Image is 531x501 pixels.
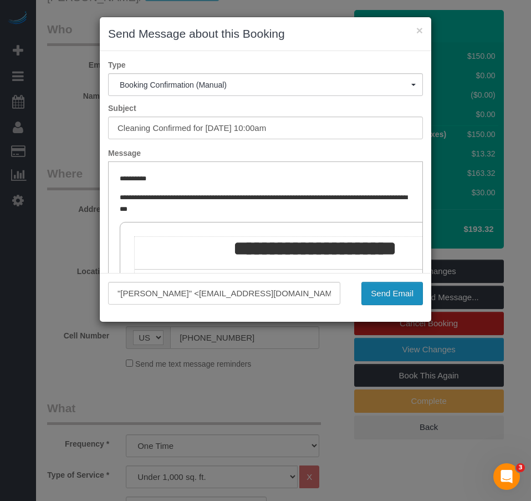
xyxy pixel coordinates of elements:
label: Message [100,148,431,159]
input: Subject [108,117,423,139]
button: Booking Confirmation (Manual) [108,73,423,96]
button: Send Email [361,282,423,305]
iframe: Rich Text Editor, editor1 [109,162,422,335]
label: Subject [100,103,431,114]
label: Type [100,59,431,70]
span: Booking Confirmation (Manual) [120,80,411,89]
button: × [416,24,423,36]
h3: Send Message about this Booking [108,26,423,42]
span: 3 [516,463,525,472]
iframe: Intercom live chat [493,463,520,490]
